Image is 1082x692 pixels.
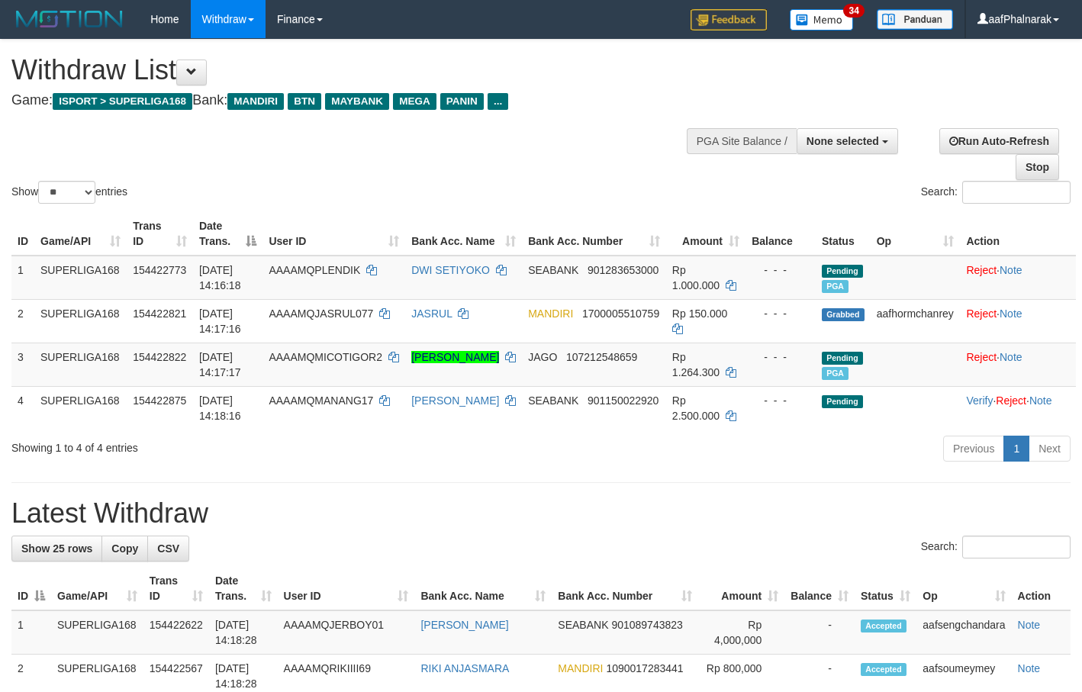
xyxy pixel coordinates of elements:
[921,536,1071,558] label: Search:
[960,212,1076,256] th: Action
[960,256,1076,300] td: ·
[816,212,871,256] th: Status
[288,93,321,110] span: BTN
[528,351,557,363] span: JAGO
[966,394,993,407] a: Verify
[262,212,405,256] th: User ID: activate to sort column ascending
[1029,394,1052,407] a: Note
[528,307,573,320] span: MANDIRI
[411,394,499,407] a: [PERSON_NAME]
[522,212,666,256] th: Bank Acc. Number: activate to sort column ascending
[871,299,961,343] td: aafhormchanrey
[1016,154,1059,180] a: Stop
[209,567,278,610] th: Date Trans.: activate to sort column ascending
[672,351,720,378] span: Rp 1.264.300
[698,610,784,655] td: Rp 4,000,000
[962,536,1071,558] input: Search:
[405,212,522,256] th: Bank Acc. Name: activate to sort column ascending
[143,610,209,655] td: 154422622
[552,567,698,610] th: Bank Acc. Number: activate to sort column ascending
[1003,436,1029,462] a: 1
[666,212,745,256] th: Amount: activate to sort column ascending
[11,212,34,256] th: ID
[411,264,490,276] a: DWI SETIYOKO
[11,498,1071,529] h1: Latest Withdraw
[11,610,51,655] td: 1
[966,351,997,363] a: Reject
[752,262,810,278] div: - - -
[209,610,278,655] td: [DATE] 14:18:28
[269,264,360,276] span: AAAAMQPLENDIK
[1018,619,1041,631] a: Note
[784,610,855,655] td: -
[672,307,727,320] span: Rp 150.000
[672,394,720,422] span: Rp 2.500.000
[199,394,241,422] span: [DATE] 14:18:16
[133,307,186,320] span: 154422821
[11,386,34,430] td: 4
[11,434,440,455] div: Showing 1 to 4 of 4 entries
[962,181,1071,204] input: Search:
[611,619,682,631] span: Copy 901089743823 to clipboard
[11,567,51,610] th: ID: activate to sort column descending
[960,386,1076,430] td: · ·
[1012,567,1071,610] th: Action
[11,181,127,204] label: Show entries
[939,128,1059,154] a: Run Auto-Refresh
[1000,351,1022,363] a: Note
[51,567,143,610] th: Game/API: activate to sort column ascending
[11,8,127,31] img: MOTION_logo.png
[269,394,373,407] span: AAAAMQMANANG17
[588,264,659,276] span: Copy 901283653000 to clipboard
[797,128,898,154] button: None selected
[861,620,906,632] span: Accepted
[843,4,864,18] span: 34
[822,308,865,321] span: Grabbed
[687,128,797,154] div: PGA Site Balance /
[822,280,849,293] span: Marked by aafsengchandara
[111,542,138,555] span: Copy
[966,307,997,320] a: Reject
[199,264,241,291] span: [DATE] 14:16:18
[822,352,863,365] span: Pending
[1029,436,1071,462] a: Next
[11,343,34,386] td: 3
[752,306,810,321] div: - - -
[871,212,961,256] th: Op: activate to sort column ascending
[127,212,193,256] th: Trans ID: activate to sort column ascending
[822,395,863,408] span: Pending
[966,264,997,276] a: Reject
[921,181,1071,204] label: Search:
[278,567,415,610] th: User ID: activate to sort column ascending
[199,307,241,335] span: [DATE] 14:17:16
[325,93,389,110] span: MAYBANK
[11,536,102,562] a: Show 25 rows
[269,307,373,320] span: AAAAMQJASRUL077
[566,351,637,363] span: Copy 107212548659 to clipboard
[861,663,906,676] span: Accepted
[960,343,1076,386] td: ·
[606,662,683,674] span: Copy 1090017283441 to clipboard
[133,264,186,276] span: 154422773
[420,619,508,631] a: [PERSON_NAME]
[528,264,578,276] span: SEABANK
[752,393,810,408] div: - - -
[582,307,659,320] span: Copy 1700005510759 to clipboard
[698,567,784,610] th: Amount: activate to sort column ascending
[916,567,1011,610] th: Op: activate to sort column ascending
[440,93,484,110] span: PANIN
[199,351,241,378] span: [DATE] 14:17:17
[21,542,92,555] span: Show 25 rows
[133,394,186,407] span: 154422875
[11,55,706,85] h1: Withdraw List
[943,436,1004,462] a: Previous
[752,349,810,365] div: - - -
[53,93,192,110] span: ISPORT > SUPERLIGA168
[672,264,720,291] span: Rp 1.000.000
[34,386,127,430] td: SUPERLIGA168
[790,9,854,31] img: Button%20Memo.svg
[278,610,415,655] td: AAAAMQJERBOY01
[414,567,552,610] th: Bank Acc. Name: activate to sort column ascending
[34,212,127,256] th: Game/API: activate to sort column ascending
[855,567,916,610] th: Status: activate to sort column ascending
